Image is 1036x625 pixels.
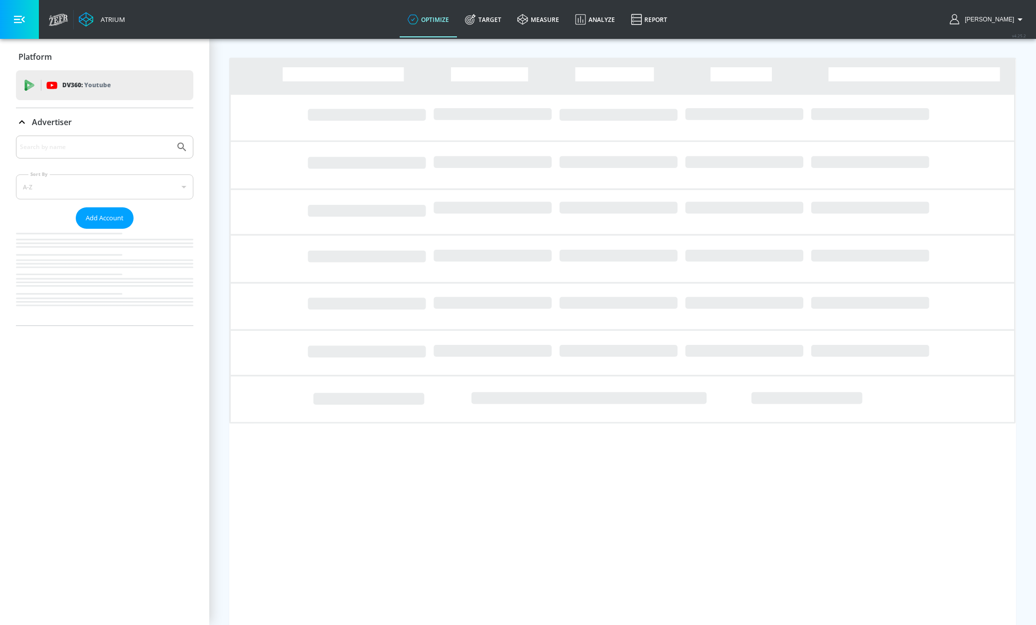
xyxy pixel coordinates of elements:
div: Advertiser [16,108,193,136]
nav: list of Advertiser [16,229,193,325]
div: Advertiser [16,136,193,325]
div: Platform [16,43,193,71]
a: measure [509,1,567,37]
div: A-Z [16,174,193,199]
p: Advertiser [32,117,72,128]
label: Sort By [28,171,50,177]
p: DV360: [62,80,111,91]
button: Add Account [76,207,134,229]
button: [PERSON_NAME] [950,13,1026,25]
span: login as: shannan.conley@zefr.com [961,16,1014,23]
p: Youtube [84,80,111,90]
a: Target [457,1,509,37]
div: Atrium [97,15,125,24]
a: Atrium [79,12,125,27]
a: Analyze [567,1,623,37]
p: Platform [18,51,52,62]
a: Report [623,1,675,37]
input: Search by name [20,141,171,154]
span: v 4.25.2 [1012,33,1026,38]
div: DV360: Youtube [16,70,193,100]
a: optimize [400,1,457,37]
span: Add Account [86,212,124,224]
